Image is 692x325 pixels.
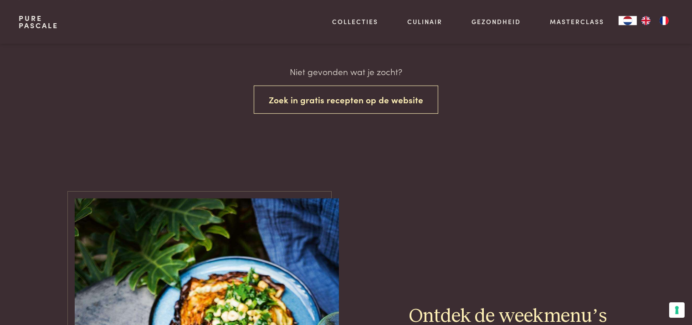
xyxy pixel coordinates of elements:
[407,17,442,26] a: Culinair
[19,15,58,29] a: PurePascale
[550,17,604,26] a: Masterclass
[472,17,521,26] a: Gezondheid
[669,302,685,318] button: Uw voorkeuren voor toestemming voor trackingtechnologieën
[619,16,637,25] a: NL
[333,17,379,26] a: Collecties
[254,86,438,114] button: Zoek in gratis recepten op de website
[290,65,402,78] p: Niet gevonden wat je zocht?
[655,16,673,25] a: FR
[637,16,673,25] ul: Language list
[637,16,655,25] a: EN
[619,16,673,25] aside: Language selected: Nederlands
[619,16,637,25] div: Language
